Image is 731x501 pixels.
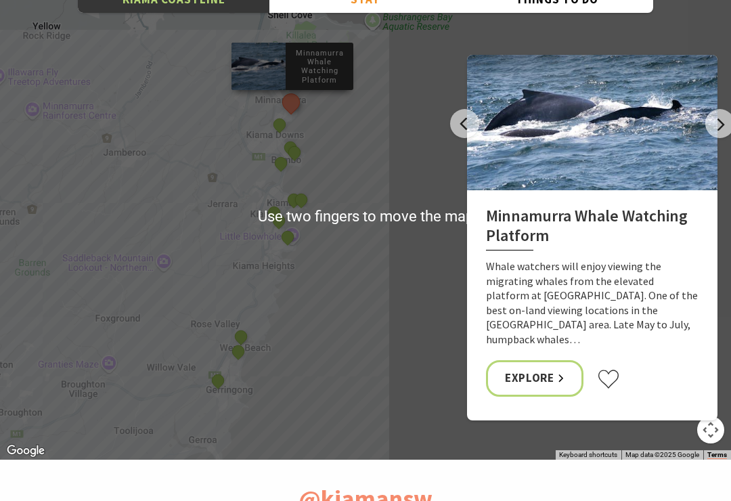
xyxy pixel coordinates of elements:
button: See detail about Werri Lagoon, Gerringong [232,328,250,346]
h2: Minnamurra Whale Watching Platform [486,206,699,250]
p: Whale watchers will enjoy viewing the migrating whales from the elevated platform at [GEOGRAPHIC_... [486,259,699,347]
button: See detail about Kiama Blowhole [292,192,310,209]
a: Terms [707,451,727,459]
button: Keyboard shortcuts [559,450,617,460]
button: See detail about Minnamurra Whale Watching Platform [279,90,304,115]
img: Google [3,442,48,460]
span: Map data ©2025 Google [625,451,699,458]
button: See detail about Little Blowhole, Kiama [279,228,296,246]
button: Map camera controls [697,416,724,443]
button: See detail about Bombo Beach, Bombo [272,154,290,172]
button: See detail about Jones Beach, Kiama Downs [271,116,289,133]
a: Explore [486,360,583,396]
button: Click to favourite Minnamurra Whale Watching Platform [597,369,620,389]
button: See detail about Werri Beach and Point, Gerringong [229,343,247,360]
button: See detail about Surf Beach, Kiama [265,204,283,221]
button: See detail about Gerringong Whale Watching Platform [209,372,227,390]
a: Click to see this area on Google Maps [3,442,48,460]
button: See detail about Bombo Headland [286,144,303,161]
button: Previous [450,109,479,138]
p: Minnamurra Whale Watching Platform [286,47,353,87]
